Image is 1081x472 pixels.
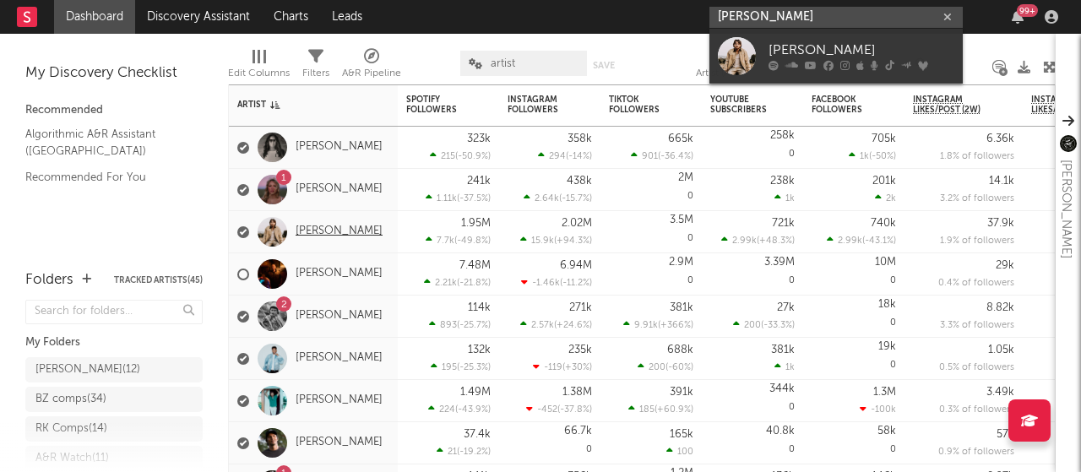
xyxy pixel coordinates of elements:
[35,448,109,469] div: A&R Watch ( 11 )
[770,130,795,141] div: 258k
[35,389,106,410] div: BZ comps ( 34 )
[785,194,795,203] span: 1k
[549,152,566,161] span: 294
[567,176,592,187] div: 438k
[657,405,691,415] span: +60.9 %
[564,426,592,437] div: 66.7k
[35,360,140,380] div: [PERSON_NAME] ( 12 )
[568,345,592,355] div: 235k
[812,253,896,295] div: 0
[670,429,693,440] div: 165k
[667,345,693,355] div: 688k
[426,235,491,246] div: ( )
[342,63,401,84] div: A&R Pipeline
[878,341,896,352] div: 19k
[878,299,896,310] div: 18k
[871,218,896,229] div: 740k
[609,253,693,295] div: 0
[468,345,491,355] div: 132k
[649,363,665,372] span: 200
[228,63,290,84] div: Edit Columns
[431,361,491,372] div: ( )
[520,235,592,246] div: ( )
[759,236,792,246] span: +48.3 %
[938,448,1014,457] span: 0.9 % of followers
[710,253,795,295] div: 0
[609,211,693,252] div: 0
[709,7,963,28] input: Search for artists
[860,152,869,161] span: 1k
[642,152,658,161] span: 901
[560,405,589,415] span: -37.8 %
[296,351,383,366] a: [PERSON_NAME]
[849,150,896,161] div: ( )
[442,363,457,372] span: 195
[458,152,488,161] span: -50.9 %
[989,176,1014,187] div: 14.1k
[114,276,203,285] button: Tracked Artists(45)
[997,429,1014,440] div: 572
[467,176,491,187] div: 241k
[940,321,1014,330] span: 3.3 % of followers
[439,405,455,415] span: 224
[986,387,1014,398] div: 3.49k
[296,393,383,408] a: [PERSON_NAME]
[557,236,589,246] span: +94.3 %
[448,448,457,457] span: 21
[872,133,896,144] div: 705k
[744,321,761,330] span: 200
[535,194,559,203] span: 2.64k
[875,257,896,268] div: 10M
[628,404,693,415] div: ( )
[696,42,749,91] div: Artist (Artist)
[940,236,1014,246] span: 1.9 % of followers
[562,387,592,398] div: 1.38M
[526,404,592,415] div: ( )
[544,363,562,372] span: -119
[426,193,491,203] div: ( )
[827,235,896,246] div: ( )
[459,279,488,288] span: -21.8 %
[669,257,693,268] div: 2.9M
[461,218,491,229] div: 1.95M
[660,152,691,161] span: -36.4 %
[25,270,73,290] div: Folders
[429,319,491,330] div: ( )
[441,152,455,161] span: 215
[568,133,592,144] div: 358k
[424,277,491,288] div: ( )
[302,63,329,84] div: Filters
[710,127,795,168] div: 0
[296,225,383,239] a: [PERSON_NAME]
[609,95,668,115] div: TikTok Followers
[772,218,795,229] div: 721k
[1056,160,1076,258] div: [PERSON_NAME]
[940,194,1014,203] span: 3.2 % of followers
[437,446,491,457] div: ( )
[25,357,203,382] a: [PERSON_NAME](12)
[296,182,383,197] a: [PERSON_NAME]
[565,363,589,372] span: +30 %
[568,152,589,161] span: -14 %
[459,321,488,330] span: -25.7 %
[406,95,465,115] div: Spotify Followers
[763,321,792,330] span: -33.3 %
[468,302,491,313] div: 114k
[25,387,203,412] a: BZ comps(34)
[562,218,592,229] div: 2.02M
[296,309,383,323] a: [PERSON_NAME]
[459,260,491,271] div: 7.48M
[557,321,589,330] span: +24.6 %
[437,194,457,203] span: 1.11k
[562,194,589,203] span: -15.7 %
[25,446,203,471] a: A&R Watch(11)
[634,321,658,330] span: 9.91k
[670,214,693,225] div: 3.5M
[710,95,769,115] div: YouTube Subscribers
[237,100,364,110] div: Artist
[25,125,186,160] a: Algorithmic A&R Assistant ([GEOGRAPHIC_DATA])
[342,42,401,91] div: A&R Pipeline
[440,321,457,330] span: 893
[459,448,488,457] span: -19.2 %
[940,152,1014,161] span: 1.8 % of followers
